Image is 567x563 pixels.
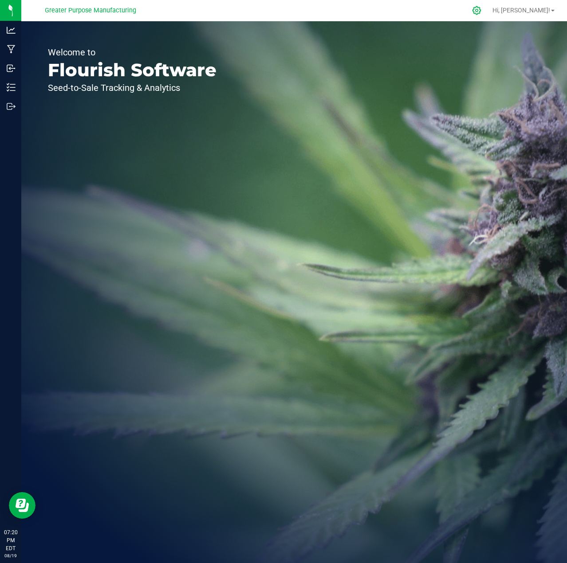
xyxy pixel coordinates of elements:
span: Greater Purpose Manufacturing [45,7,136,14]
inline-svg: Manufacturing [7,45,16,54]
span: Hi, [PERSON_NAME]! [492,7,550,14]
p: 08/19 [4,552,17,559]
p: Flourish Software [48,61,217,79]
p: Welcome to [48,48,217,57]
inline-svg: Outbound [7,102,16,111]
inline-svg: Analytics [7,26,16,35]
p: 07:20 PM EDT [4,528,17,552]
iframe: Resource center [9,492,35,519]
p: Seed-to-Sale Tracking & Analytics [48,83,217,92]
inline-svg: Inventory [7,83,16,92]
div: Manage settings [471,6,483,15]
inline-svg: Inbound [7,64,16,73]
